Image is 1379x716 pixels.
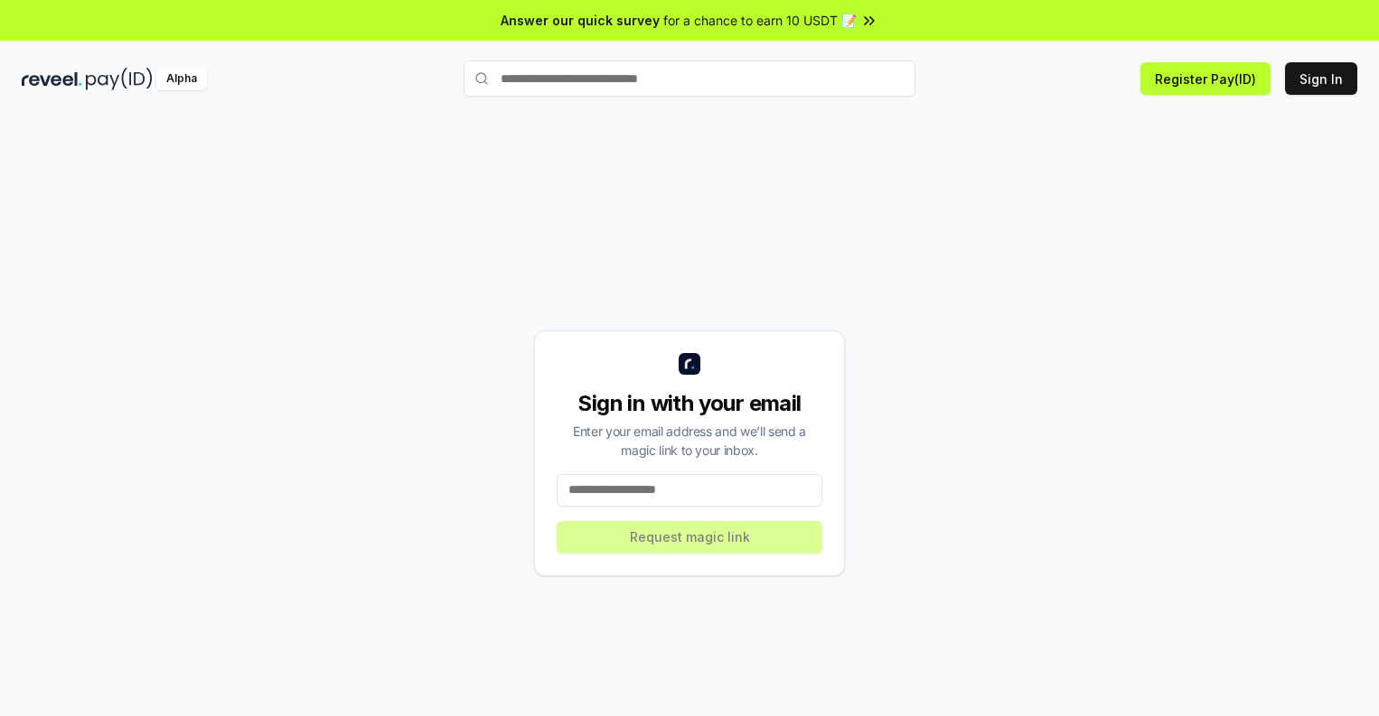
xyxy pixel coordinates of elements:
button: Sign In [1285,62,1357,95]
img: pay_id [86,68,153,90]
span: for a chance to earn 10 USDT 📝 [663,11,857,30]
div: Alpha [156,68,207,90]
span: Answer our quick survey [501,11,660,30]
div: Sign in with your email [557,389,822,418]
div: Enter your email address and we’ll send a magic link to your inbox. [557,422,822,460]
button: Register Pay(ID) [1140,62,1271,95]
img: reveel_dark [22,68,82,90]
img: logo_small [679,353,700,375]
